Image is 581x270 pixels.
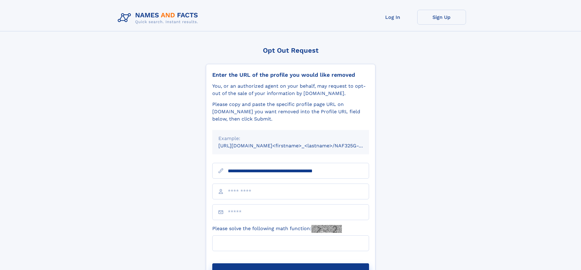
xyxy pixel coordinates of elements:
small: [URL][DOMAIN_NAME]<firstname>_<lastname>/NAF325G-xxxxxxxx [218,143,381,149]
div: Enter the URL of the profile you would like removed [212,72,369,78]
div: Example: [218,135,363,142]
div: Opt Out Request [206,47,375,54]
label: Please solve the following math function: [212,225,342,233]
a: Sign Up [417,10,466,25]
a: Log In [368,10,417,25]
img: Logo Names and Facts [115,10,203,26]
div: Please copy and paste the specific profile page URL on [DOMAIN_NAME] you want removed into the Pr... [212,101,369,123]
div: You, or an authorized agent on your behalf, may request to opt-out of the sale of your informatio... [212,82,369,97]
